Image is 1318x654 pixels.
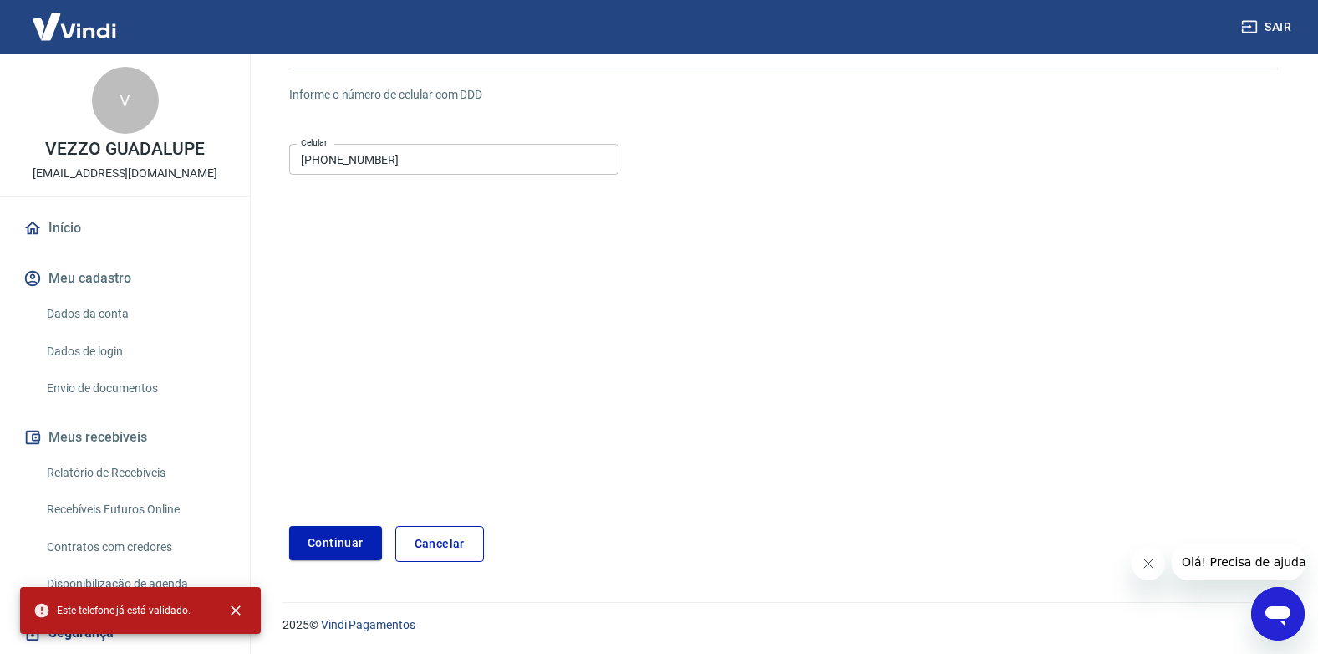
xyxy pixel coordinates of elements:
a: Vindi Pagamentos [321,618,415,631]
a: Cancelar [395,526,484,562]
a: Contratos com credores [40,530,230,565]
span: Este telefone já está validado. [33,602,191,619]
p: VEZZO GUADALUPE [45,141,205,158]
a: Recebíveis Futuros Online [40,493,230,527]
p: [EMAIL_ADDRESS][DOMAIN_NAME] [33,165,217,182]
iframe: Botão para abrir a janela de mensagens [1251,587,1305,641]
button: Meu cadastro [20,260,230,297]
iframe: Mensagem da empresa [1172,544,1305,580]
a: Disponibilização de agenda [40,567,230,601]
iframe: Fechar mensagem [1132,547,1165,580]
div: V [92,67,159,134]
a: Envio de documentos [40,371,230,406]
a: Início [20,210,230,247]
button: Continuar [289,526,382,560]
p: 2025 © [282,616,1278,634]
label: Celular [301,136,328,149]
span: Olá! Precisa de ajuda? [10,12,140,25]
a: Dados de login [40,335,230,369]
a: Relatório de Recebíveis [40,456,230,490]
h6: Informe o número de celular com DDD [289,86,1278,104]
button: Meus recebíveis [20,419,230,456]
button: close [217,592,254,629]
img: Vindi [20,1,129,52]
button: Sair [1238,12,1298,43]
a: Dados da conta [40,297,230,331]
